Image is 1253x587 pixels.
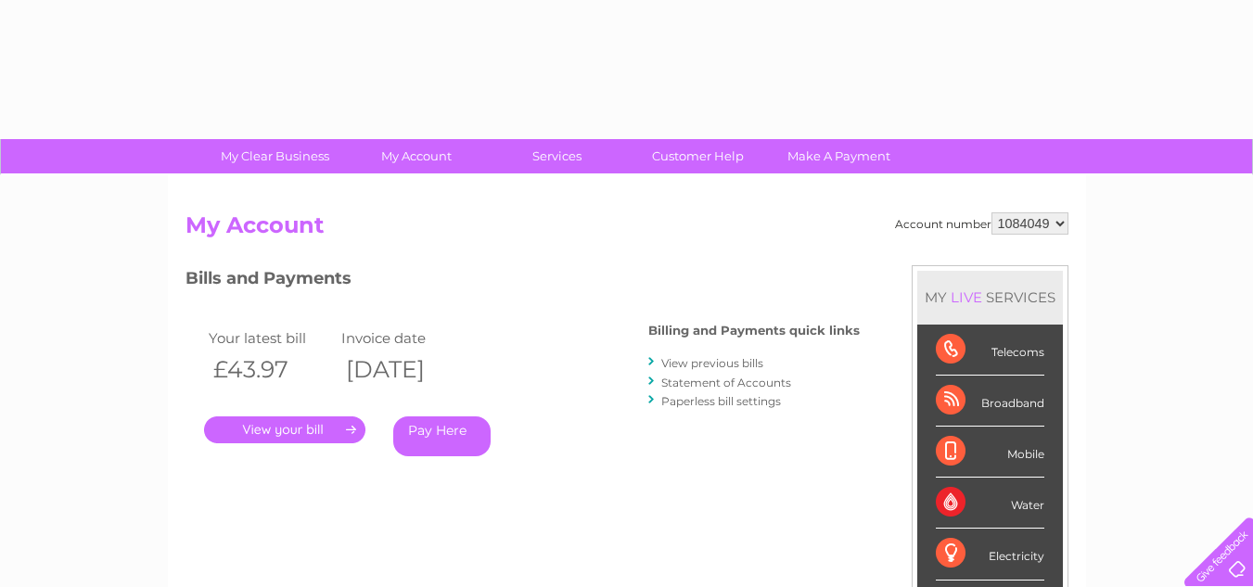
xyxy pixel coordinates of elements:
[661,376,791,389] a: Statement of Accounts
[936,478,1044,529] div: Water
[762,139,915,173] a: Make A Payment
[337,325,470,351] td: Invoice date
[393,416,491,456] a: Pay Here
[204,351,338,389] th: £43.97
[917,271,1063,324] div: MY SERVICES
[198,139,352,173] a: My Clear Business
[947,288,986,306] div: LIVE
[936,427,1044,478] div: Mobile
[185,265,860,298] h3: Bills and Payments
[936,529,1044,580] div: Electricity
[648,324,860,338] h4: Billing and Payments quick links
[480,139,633,173] a: Services
[936,376,1044,427] div: Broadband
[204,325,338,351] td: Your latest bill
[895,212,1068,235] div: Account number
[185,212,1068,248] h2: My Account
[337,351,470,389] th: [DATE]
[661,356,763,370] a: View previous bills
[204,416,365,443] a: .
[339,139,492,173] a: My Account
[621,139,774,173] a: Customer Help
[661,394,781,408] a: Paperless bill settings
[936,325,1044,376] div: Telecoms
